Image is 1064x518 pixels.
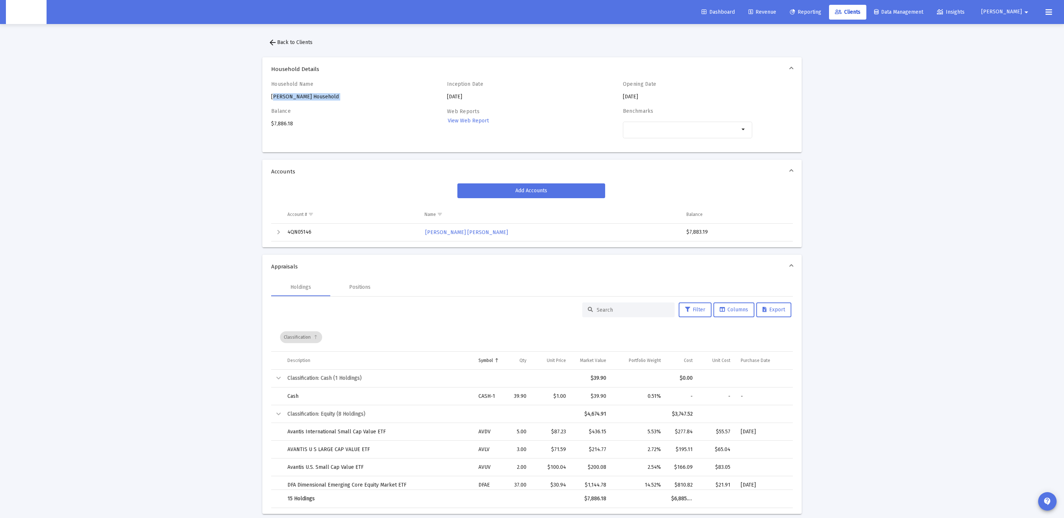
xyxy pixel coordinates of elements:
div: Data grid [271,323,793,508]
div: [PERSON_NAME] Household [271,81,400,101]
td: DFA Dimensional Emerging Core Equity Market ETF [282,476,473,494]
td: DFAE [473,476,507,494]
button: Columns [713,302,754,317]
mat-expansion-panel-header: Accounts [262,160,802,183]
button: Filter [679,302,712,317]
h4: Balance [271,108,400,114]
td: Column Market Value [571,352,612,369]
div: 5.53% [617,428,661,436]
span: Add Accounts [515,187,547,194]
div: Data grid toolbar [280,323,788,351]
div: 15 Holdings [287,495,468,502]
td: Column Balance [681,206,793,223]
h4: Opening Date [623,81,752,87]
div: $19.66 [791,446,847,453]
div: Purchase Date [741,358,770,363]
h4: Inception Date [447,81,576,87]
div: $33.99 [791,464,847,471]
span: Data Management [874,9,923,15]
div: Symbol [478,358,493,363]
div: Account # [287,211,307,217]
div: 14.52% [617,481,661,489]
td: Cash [282,387,473,405]
img: Dashboard [11,5,41,20]
span: [PERSON_NAME] [PERSON_NAME] [425,229,508,236]
div: [DATE] [447,81,576,101]
div: [DATE] [623,81,752,101]
div: Name [424,211,436,217]
span: View Web Report [448,118,489,124]
td: CASH-1 [473,387,507,405]
div: 2.00 [512,464,527,471]
div: $21.91 [703,481,730,489]
div: $3,747.52 [671,410,693,418]
div: $333.96 [791,481,847,489]
div: $55.57 [703,428,730,436]
mat-icon: contact_support [1043,497,1052,506]
button: Add Accounts [457,183,605,198]
div: $1.00 [537,393,566,400]
span: Show filter options for column 'Name' [437,211,443,217]
button: [PERSON_NAME] [972,4,1040,19]
div: 0.51% [617,393,661,400]
span: Back to Clients [268,39,313,45]
div: $200.08 [576,464,607,471]
div: $1,144.78 [576,481,607,489]
button: Back to Clients [262,35,318,50]
div: $166.09 [671,464,693,471]
div: $87.23 [537,428,566,436]
div: $277.84 [671,428,693,436]
div: $30.94 [537,481,566,489]
mat-icon: arrow_back [268,38,277,47]
td: Column Portfolio Weight [611,352,666,369]
div: $6,885.23 [671,495,693,502]
td: Avantis U.S. Small Cap Value ETF [282,458,473,476]
div: $195.11 [671,446,693,453]
td: Classification: Cash (1 Holdings) [282,370,571,387]
h4: Household Name [271,81,400,87]
div: 2.54% [617,464,661,471]
td: AVDV [473,423,507,441]
div: Classification [280,331,322,343]
td: AVANTIS U S LARGE CAP VALUE ETF [282,441,473,458]
h4: Benchmarks [623,108,752,114]
div: [DATE] [741,481,780,489]
div: $0.00 [791,375,847,382]
div: 37.00 [512,481,527,489]
td: Collapse [271,370,282,387]
div: $214.77 [576,446,607,453]
div: - [671,393,693,400]
div: Balance [686,211,703,217]
div: Holdings [290,284,311,291]
div: Unit Price [547,358,566,363]
div: [DATE] [741,428,780,436]
td: Column Purchase Date [736,352,785,369]
td: Column Symbol [473,352,507,369]
td: Collapse [271,405,282,423]
div: 5.00 [512,428,527,436]
div: 3.00 [512,446,527,453]
div: $0.00 [671,375,693,382]
span: Export [763,307,785,313]
td: Column Name [419,206,682,223]
td: Column Unit Price [532,352,571,369]
span: Reporting [790,9,821,15]
td: AVLV [473,441,507,458]
div: Description [287,358,310,363]
td: Classification: Equity (8 Holdings) [282,405,571,423]
div: - [791,393,847,400]
td: Avantis International Small Cap Value ETF [282,423,473,441]
td: AVUV [473,458,507,476]
div: 39.90 [512,393,527,400]
div: Positions [349,284,371,291]
label: Web Reports [447,108,480,115]
div: $7,886.18 [576,495,607,502]
div: $7,883.19 [686,228,786,236]
mat-expansion-panel-header: Appraisals [262,255,802,278]
div: $158.31 [791,428,847,436]
td: Column Unit Cost [698,352,736,369]
a: Revenue [743,5,782,20]
div: Appraisals [262,278,802,514]
div: - [741,393,780,400]
div: $71.59 [537,446,566,453]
